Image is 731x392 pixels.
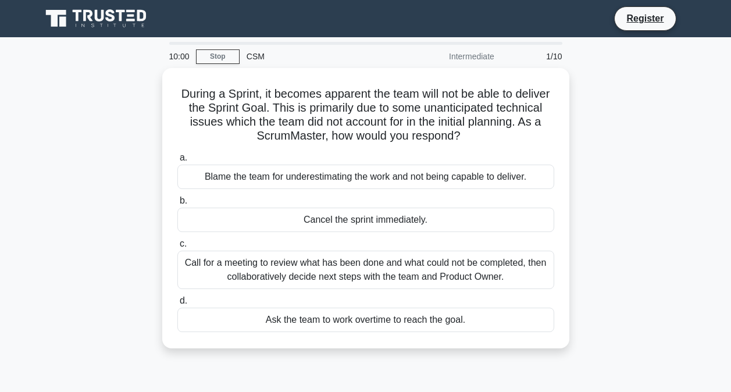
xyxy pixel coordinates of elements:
span: d. [180,295,187,305]
div: Intermediate [400,45,501,68]
a: Stop [196,49,240,64]
div: 10:00 [162,45,196,68]
div: Cancel the sprint immediately. [177,208,554,232]
span: b. [180,195,187,205]
span: a. [180,152,187,162]
div: Call for a meeting to review what has been done and what could not be completed, then collaborati... [177,251,554,289]
a: Register [619,11,671,26]
div: 1/10 [501,45,569,68]
span: c. [180,238,187,248]
div: Ask the team to work overtime to reach the goal. [177,308,554,332]
div: CSM [240,45,400,68]
h5: During a Sprint, it becomes apparent the team will not be able to deliver the Sprint Goal. This i... [176,87,555,144]
div: Blame the team for underestimating the work and not being capable to deliver. [177,165,554,189]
